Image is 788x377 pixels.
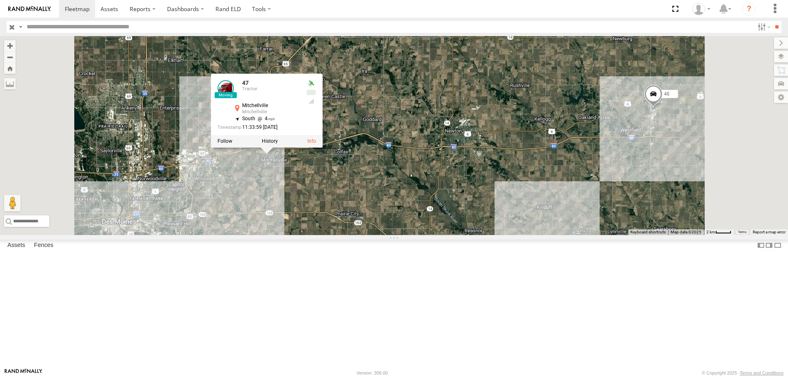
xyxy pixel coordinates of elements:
[3,240,29,251] label: Assets
[5,369,42,377] a: Visit our Website
[754,21,772,33] label: Search Filter Options
[30,240,57,251] label: Fences
[4,195,21,211] button: Drag Pegman onto the map to open Street View
[262,138,278,144] label: View Asset History
[671,230,701,234] span: Map data ©2025
[742,2,756,16] i: ?
[242,87,300,91] div: Tractor
[774,91,788,103] label: Map Settings
[757,240,765,251] label: Dock Summary Table to the Left
[218,125,300,130] div: Date/time of location update
[706,230,715,234] span: 2 km
[740,370,783,375] a: Terms and Conditions
[357,370,388,375] div: Version: 306.00
[4,51,16,63] button: Zoom out
[704,229,734,235] button: Map Scale: 2 km per 35 pixels
[4,40,16,51] button: Zoom in
[242,103,300,109] div: Mitchellville
[8,6,51,12] img: rand-logo.svg
[218,138,232,144] label: Realtime tracking of Asset
[664,91,669,96] span: 46
[242,80,249,87] a: 47
[753,230,786,234] a: Report a map error
[774,240,782,251] label: Hide Summary Table
[702,370,783,375] div: © Copyright 2025 -
[242,116,255,121] span: South
[306,98,316,105] div: GSM Signal = 4
[242,110,300,114] div: Mitchellville
[218,80,234,97] a: View Asset Details
[4,63,16,74] button: Zoom Home
[630,229,666,235] button: Keyboard shortcuts
[306,80,316,87] div: Valid GPS Fix
[255,116,275,121] span: 4
[306,89,316,96] div: No voltage information received from this device.
[765,240,773,251] label: Dock Summary Table to the Right
[307,138,316,144] a: View Asset Details
[4,78,16,89] label: Measure
[738,231,747,234] a: Terms (opens in new tab)
[689,3,713,15] div: Chase Tanke
[17,21,24,33] label: Search Query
